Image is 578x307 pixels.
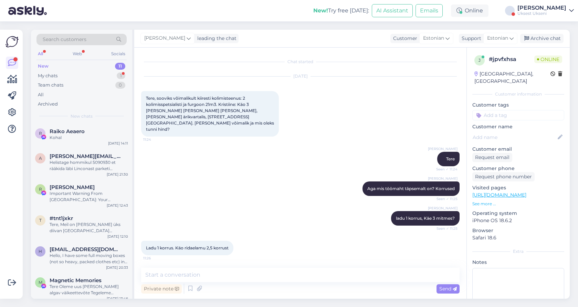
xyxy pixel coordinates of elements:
span: Estonian [423,34,444,42]
div: 1 [117,72,125,79]
p: Customer phone [472,165,564,172]
div: [DATE] 20:33 [106,265,128,270]
div: Uksest Ukseni [517,11,566,16]
p: Customer name [472,123,564,130]
div: Socials [110,49,127,58]
span: [PERSON_NAME] [428,206,458,211]
div: Kohal [50,135,128,141]
div: [DATE] 21:30 [107,172,128,177]
span: Seen ✓ 11:25 [432,196,458,201]
div: Chat started [141,59,460,65]
span: M [39,280,42,285]
div: 0 [115,82,125,89]
div: Support [459,35,481,42]
span: andreas.aho@gmail.com [50,153,121,159]
div: Customer [390,35,417,42]
span: Tere, sooviks võimalikult kiiresti kolimisteenus: 2 kolimisspetsialisti ja furgoon 21m3. Kristiin... [146,96,275,132]
div: Tere Oleme uus [PERSON_NAME] algav väikeettevõte Tegeleme fotomagnetite valmistamisega, 5x5 cm, n... [50,284,128,296]
div: Request email [472,153,512,162]
p: Safari 18.6 [472,234,564,241]
span: 11:24 [143,137,169,142]
span: j [479,58,481,63]
div: All [36,49,44,58]
p: Customer email [472,146,564,153]
div: Customer information [472,91,564,97]
span: a [39,156,42,161]
span: ladu 1 korrus, Käe 3 mitmes? [396,216,455,221]
p: Notes [472,259,564,266]
div: # jpvfxhsa [489,55,534,63]
a: [PERSON_NAME]Uksest Ukseni [517,5,574,16]
span: Send [439,286,457,292]
b: New! [313,7,328,14]
p: Visited pages [472,184,564,191]
span: Seen ✓ 11:25 [432,226,458,231]
span: #tnt1jxkr [50,215,73,221]
div: [GEOGRAPHIC_DATA], [GEOGRAPHIC_DATA] [474,70,550,85]
span: Ladu 1 korrus. Käo ridaelamu 2,5 korrust [146,245,229,250]
div: Archive chat [520,34,564,43]
div: [DATE] 12:43 [107,203,128,208]
div: Request phone number [472,172,535,181]
div: [DATE] [141,73,460,79]
span: t [39,218,42,223]
div: New [38,63,49,70]
span: Rafael Snow [50,184,95,190]
div: My chats [38,72,57,79]
div: Helistage hommikul 5090930 et rääkida läbi Linconast parketi toomine Pallasti 44 5 [50,159,128,172]
div: Archived [38,101,58,108]
p: iPhone OS 18.6.2 [472,217,564,224]
div: Private note [141,284,182,294]
button: Emails [416,4,443,17]
span: handeyetkinn@gmail.com [50,246,121,252]
div: Hello, I have some full moving boxes (not so heavy, packed clothes etc) in a storage place at par... [50,252,128,265]
div: Team chats [38,82,63,89]
div: Web [71,49,83,58]
button: AI Assistant [372,4,413,17]
span: Raiko Aeaero [50,128,85,135]
div: Extra [472,248,564,255]
p: See more ... [472,201,564,207]
span: Online [534,56,562,63]
span: R [39,187,42,192]
p: Customer tags [472,101,564,109]
div: [DATE] 14:11 [108,141,128,146]
div: [PERSON_NAME] [517,5,566,11]
span: [PERSON_NAME] [428,176,458,181]
div: All [38,91,44,98]
span: New chats [71,113,93,119]
a: [URL][DOMAIN_NAME] [472,192,526,198]
span: Magnetic Memories [50,277,102,284]
div: Online [451,4,488,17]
div: 11 [115,63,125,70]
div: Important Warning From [GEOGRAPHIC_DATA]: Your Facebook page is scheduled for permanent deletion ... [50,190,128,203]
span: Estonian [487,34,508,42]
img: Askly Logo [6,35,19,48]
span: h [39,249,42,254]
span: Tere [446,156,455,161]
div: leading the chat [195,35,237,42]
div: Tere, Meil on [PERSON_NAME] üks diivan [GEOGRAPHIC_DATA] kesklinnast Mustamäele toimetada. Kas sa... [50,221,128,234]
span: R [39,131,42,136]
span: [PERSON_NAME] [144,34,185,42]
div: Try free [DATE]: [313,7,369,15]
input: Add name [473,133,556,141]
span: Seen ✓ 11:24 [432,167,458,172]
span: Search customers [43,36,86,43]
span: Aga mis töömaht täpsemalt on? Korrused [367,186,455,191]
span: 11:26 [143,256,169,261]
p: Browser [472,227,564,234]
span: [PERSON_NAME] [428,146,458,151]
div: [DATE] 13:46 [107,296,128,301]
p: Operating system [472,210,564,217]
input: Add a tag [472,110,564,120]
div: [DATE] 12:10 [107,234,128,239]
